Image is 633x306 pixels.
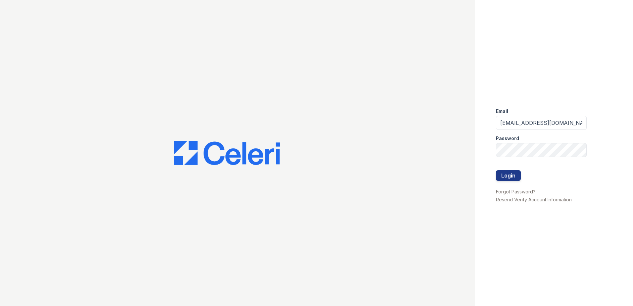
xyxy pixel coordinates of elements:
img: CE_Logo_Blue-a8612792a0a2168367f1c8372b55b34899dd931a85d93a1a3d3e32e68fde9ad4.png [174,141,280,165]
button: Login [496,170,521,181]
a: Forgot Password? [496,189,535,194]
label: Email [496,108,508,115]
label: Password [496,135,519,142]
a: Resend Verify Account Information [496,197,572,202]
